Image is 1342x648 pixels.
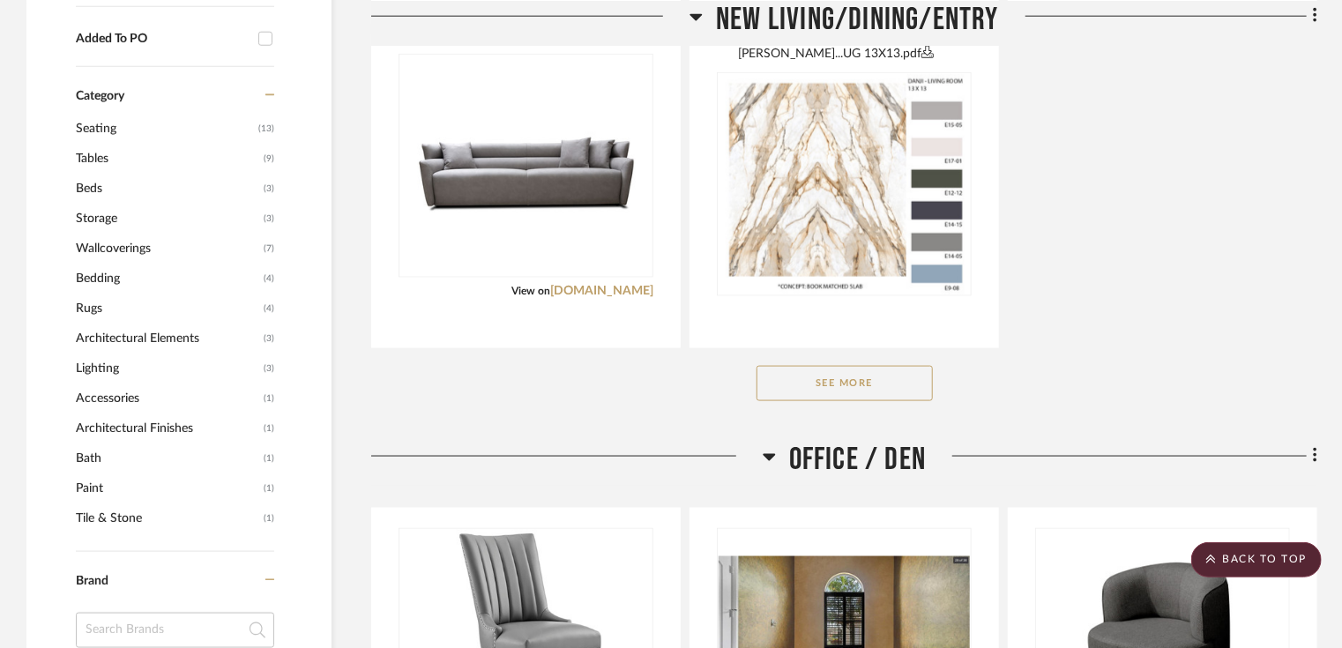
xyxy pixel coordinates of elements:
span: Wallcoverings [76,234,259,264]
button: [PERSON_NAME]...UG 13X13.pdf [738,45,967,63]
span: View on [511,286,550,296]
span: Storage [76,204,259,234]
input: Search Brands [76,613,274,648]
span: (3) [264,175,274,203]
span: OFFICE / DEN [789,441,926,479]
span: (4) [264,294,274,323]
span: (3) [264,205,274,233]
span: Bedding [76,264,259,294]
img: LIVING ROOM SOFA [400,75,652,256]
span: Category [76,89,124,104]
span: (7) [264,235,274,263]
span: Lighting [76,354,259,384]
span: (1) [264,414,274,443]
span: Bath [76,443,259,473]
span: (1) [264,474,274,503]
scroll-to-top-button: BACK TO TOP [1191,542,1322,577]
span: (1) [264,504,274,533]
span: Tables [76,144,259,174]
div: Added To PO [76,32,250,47]
button: See More [757,366,933,401]
span: (9) [264,145,274,173]
span: Architectural Finishes [76,413,259,443]
span: (3) [264,324,274,353]
span: (3) [264,354,274,383]
span: Rugs [76,294,259,324]
span: Seating [76,114,254,144]
span: Tile & Stone [76,503,259,533]
span: Architectural Elements [76,324,259,354]
span: (4) [264,264,274,293]
div: 0 [718,73,971,295]
span: Beds [76,174,259,204]
span: Accessories [76,384,259,413]
span: Brand [76,575,108,587]
span: Paint [76,473,259,503]
span: (13) [258,115,274,143]
a: [DOMAIN_NAME] [550,285,653,297]
img: RUG CONCEPT [720,74,967,294]
span: (1) [264,384,274,413]
span: (1) [264,444,274,473]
